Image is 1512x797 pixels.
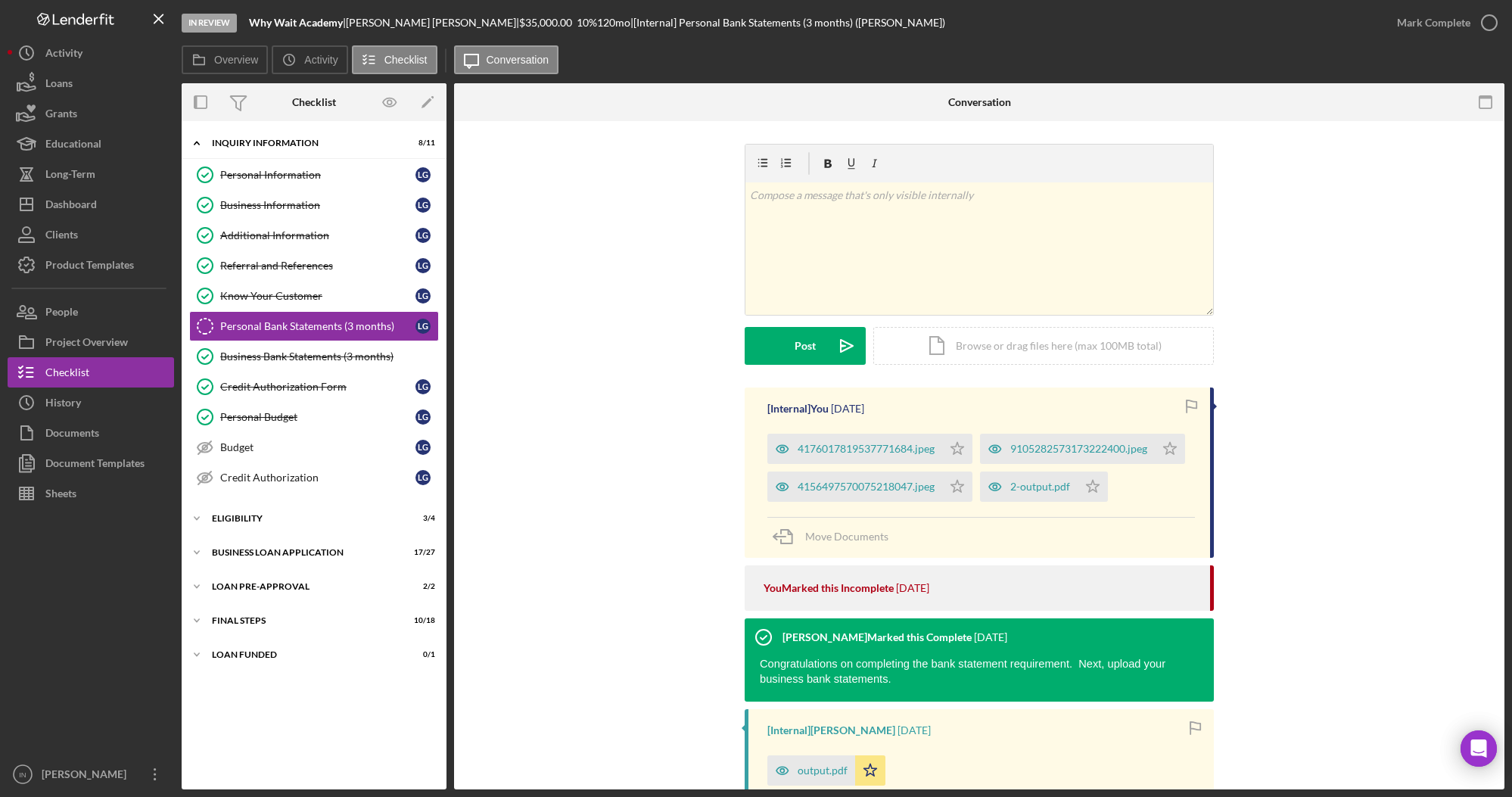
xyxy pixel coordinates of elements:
button: 4176017819537771684.jpeg [767,434,972,464]
button: Clients [8,219,174,250]
div: 120 mo [597,17,630,29]
button: Checklist [8,357,174,388]
button: Dashboard [8,189,174,219]
div: People [45,297,78,331]
div: Know Your Customer [220,290,415,302]
time: 2025-03-27 17:35 [898,724,931,736]
button: Long-Term [8,159,174,189]
button: Post [745,327,866,365]
div: Activity [45,38,82,72]
div: | [249,17,346,29]
div: 8 / 11 [408,139,435,148]
div: Additional Information [220,229,415,241]
button: Sheets [8,478,174,509]
div: Product Templates [45,250,134,284]
div: Dashboard [45,189,97,223]
a: Business InformationLG [189,190,439,220]
div: [PERSON_NAME] Marked this Complete [782,631,972,643]
div: Post [795,327,816,365]
div: [PERSON_NAME] [PERSON_NAME] | [346,17,519,29]
div: Credit Authorization Form [220,381,415,393]
div: L G [415,258,431,273]
time: 2025-08-07 18:33 [896,582,929,594]
div: 17 / 27 [408,548,435,557]
div: Long-Term [45,159,95,193]
button: IN[PERSON_NAME] [8,759,174,789]
label: Conversation [487,54,549,66]
div: BUSINESS LOAN APPLICATION [212,548,397,557]
button: Project Overview [8,327,174,357]
div: Open Intercom Messenger [1461,730,1497,767]
button: History [8,388,174,418]
a: Credit AuthorizationLG [189,462,439,493]
a: BudgetLG [189,432,439,462]
time: 2025-08-07 23:34 [831,403,864,415]
button: Overview [182,45,268,74]
a: Educational [8,129,174,159]
div: Grants [45,98,77,132]
button: Conversation [454,45,559,74]
div: 2-output.pdf [1010,481,1070,493]
a: Additional InformationLG [189,220,439,251]
button: Activity [8,38,174,68]
a: Personal InformationLG [189,160,439,190]
div: L G [415,167,431,182]
div: Sheets [45,478,76,512]
span: Move Documents [805,530,888,543]
div: Referral and References [220,260,415,272]
div: ELIGIBILITY [212,514,397,523]
div: L G [415,470,431,485]
div: Documents [45,418,99,452]
button: Loans [8,68,174,98]
span: Congratulations on completing the bank statement requirement. Next, upload your business bank sta... [760,658,1165,685]
div: 9105282573173222400.jpeg [1010,443,1147,455]
a: Credit Authorization FormLG [189,372,439,402]
button: Product Templates [8,250,174,280]
div: In Review [182,14,237,33]
div: Personal Bank Statements (3 months) [220,320,415,332]
button: output.pdf [767,755,885,786]
button: Documents [8,418,174,448]
div: 10 % [577,17,597,29]
button: Grants [8,98,174,129]
div: 0 / 1 [408,650,435,659]
button: Document Templates [8,448,174,478]
button: People [8,297,174,327]
div: Credit Authorization [220,472,415,484]
div: LOAN PRE-APPROVAL [212,582,397,591]
div: L G [415,379,431,394]
div: L G [415,440,431,455]
a: Referral and ReferencesLG [189,251,439,281]
div: Loans [45,68,73,102]
div: Checklist [292,96,336,108]
text: IN [19,771,26,779]
button: Move Documents [767,518,904,556]
div: Checklist [45,357,89,391]
time: 2025-03-27 17:35 [974,631,1007,643]
div: Conversation [948,96,1011,108]
div: 10 / 18 [408,616,435,625]
div: INQUIRY INFORMATION [212,139,397,148]
button: Activity [272,45,347,74]
label: Checklist [384,54,428,66]
div: Educational [45,129,101,163]
div: [Internal] [PERSON_NAME] [767,724,895,736]
div: output.pdf [798,764,848,777]
div: 4156497570075218047.jpeg [798,481,935,493]
div: Mark Complete [1397,8,1470,38]
div: Business Information [220,199,415,211]
a: Personal BudgetLG [189,402,439,432]
div: History [45,388,81,422]
div: L G [415,198,431,213]
div: Document Templates [45,448,145,482]
div: Personal Information [220,169,415,181]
